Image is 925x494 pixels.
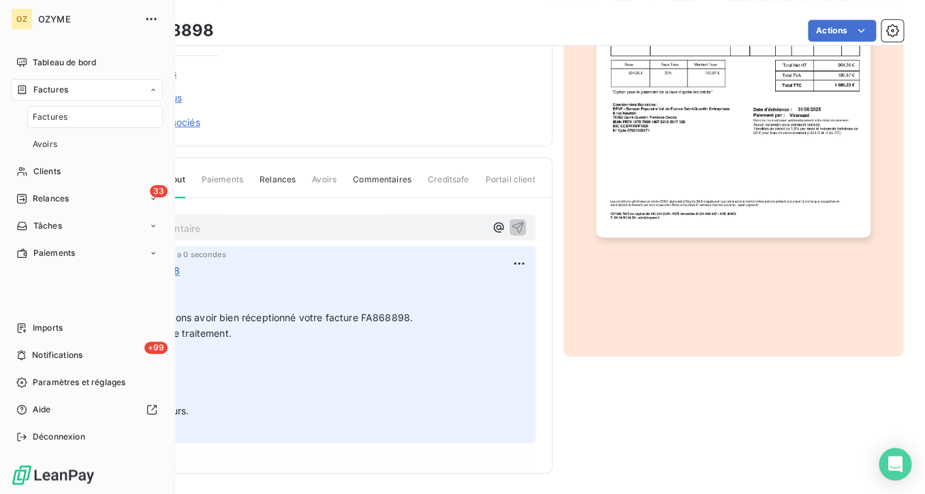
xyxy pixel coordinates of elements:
span: OZYME [38,14,136,24]
span: Paramètres et réglages [33,376,125,389]
span: Nous vous confirmons avoir bien réceptionné votre facture FA868898. [91,312,413,323]
span: Déconnexion [33,431,85,443]
span: Relances [260,174,296,197]
a: Aide [11,399,163,421]
span: Portail client [485,174,535,197]
span: Factures [33,84,68,96]
div: OZ [11,8,33,30]
span: Creditsafe [428,174,469,197]
img: Logo LeanPay [11,464,95,486]
span: Clients [33,165,61,178]
span: Imports [33,322,63,334]
span: Avoirs [33,138,57,150]
span: il y a 0 secondes [164,250,226,259]
span: Paiements [202,174,243,197]
span: Aide [33,404,51,416]
div: Open Intercom Messenger [879,448,911,480]
span: +99 [144,342,168,354]
span: Notifications [32,349,82,361]
span: Relances [33,193,69,205]
span: Paiements [33,247,75,259]
span: Tâches [33,220,62,232]
span: 33 [150,185,168,197]
span: Tableau de bord [33,56,96,69]
button: Actions [808,20,876,42]
span: Factures [33,111,67,123]
span: Tout [168,174,185,198]
span: Commentaires [353,174,411,197]
span: Avoirs [312,174,336,197]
